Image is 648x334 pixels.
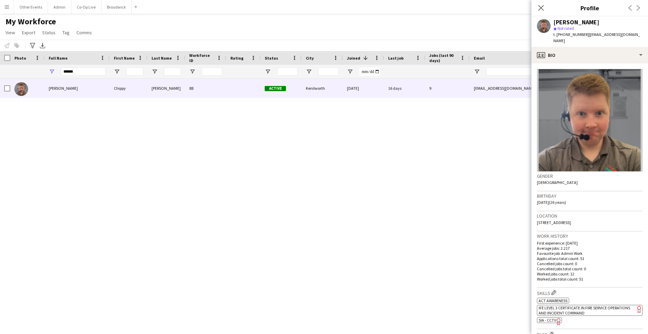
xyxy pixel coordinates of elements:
span: My Workforce [5,16,56,27]
span: Tag [62,29,70,36]
div: Bio [531,47,648,63]
button: Open Filter Menu [189,69,195,75]
button: Other Events [14,0,48,14]
span: Last Name [152,55,172,61]
h3: Gender [537,173,643,179]
span: ACT Awareness [539,298,567,303]
div: [PERSON_NAME] [553,19,599,25]
span: Photo [14,55,26,61]
div: Chippy [110,79,147,98]
div: [DATE] [343,79,384,98]
a: Comms [74,28,95,37]
span: City [306,55,314,61]
app-action-btn: Advanced filters [28,41,37,50]
p: Applications total count: 51 [537,256,643,261]
a: Tag [60,28,72,37]
span: [DEMOGRAPHIC_DATA] [537,180,578,185]
p: First experience: [DATE] [537,240,643,246]
span: [PERSON_NAME] [49,86,78,91]
span: Email [474,55,485,61]
p: Worked jobs total count: 51 [537,276,643,282]
button: Admin [48,0,71,14]
input: Email Filter Input [486,67,603,76]
button: Co-Op Live [71,0,101,14]
app-action-btn: Export XLSX [38,41,47,50]
button: Open Filter Menu [306,69,312,75]
button: Open Filter Menu [474,69,480,75]
input: City Filter Input [318,67,339,76]
div: 88 [185,79,226,98]
div: Kenilworth [302,79,343,98]
a: View [3,28,18,37]
span: Not rated [557,26,574,31]
p: Worked jobs count: 12 [537,271,643,276]
h3: Work history [537,233,643,239]
h3: Skills [537,289,643,296]
span: Comms [76,29,92,36]
p: Cancelled jobs count: 0 [537,261,643,266]
input: Full Name Filter Input [61,67,106,76]
button: Open Filter Menu [49,69,55,75]
span: Full Name [49,55,68,61]
img: Chippy Blackburn [14,82,28,96]
span: Last job [388,55,404,61]
span: SIA - CCTV [539,318,556,323]
p: Average jobs: 2.217 [537,246,643,251]
div: [EMAIL_ADDRESS][DOMAIN_NAME] [470,79,607,98]
span: IFE Level 3 Certificate in Fire Service Operations and Incident Command [539,305,630,316]
p: Cancelled jobs total count: 0 [537,266,643,271]
span: View [5,29,15,36]
span: Status [42,29,56,36]
div: 16 days [384,79,425,98]
h3: Birthday [537,193,643,199]
span: | [EMAIL_ADDRESS][DOMAIN_NAME] [553,32,640,43]
h3: Profile [531,3,648,12]
h3: Location [537,213,643,219]
a: Export [19,28,38,37]
p: Favourite job: Admin Work [537,251,643,256]
span: Status [265,55,278,61]
span: Joined [347,55,360,61]
a: Status [39,28,58,37]
span: Active [265,86,286,91]
input: Joined Filter Input [359,67,380,76]
input: Status Filter Input [277,67,298,76]
input: First Name Filter Input [126,67,143,76]
button: Open Filter Menu [265,69,271,75]
span: Workforce ID [189,53,214,63]
input: Workforce ID Filter Input [202,67,222,76]
button: Open Filter Menu [152,69,158,75]
button: Open Filter Menu [114,69,120,75]
span: [DATE] (26 years) [537,200,566,205]
span: t. [PHONE_NUMBER] [553,32,589,37]
span: Rating [230,55,243,61]
span: Export [22,29,35,36]
img: Crew avatar or photo [537,69,643,172]
div: [PERSON_NAME] [147,79,185,98]
span: Jobs (last 90 days) [429,53,457,63]
input: Last Name Filter Input [164,67,181,76]
span: [STREET_ADDRESS] [537,220,571,225]
div: 9 [425,79,470,98]
button: Broadwick [101,0,132,14]
button: Open Filter Menu [347,69,353,75]
span: First Name [114,55,135,61]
